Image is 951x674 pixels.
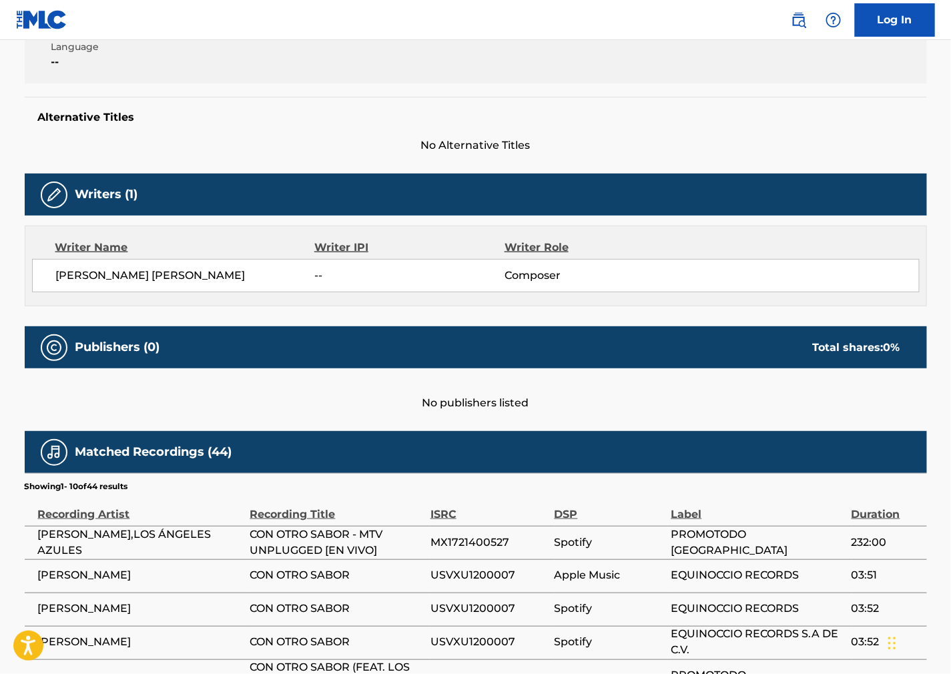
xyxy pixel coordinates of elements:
span: Apple Music [555,568,665,584]
span: EQUINOCCIO RECORDS [671,568,845,584]
div: Help [820,7,847,33]
h5: Publishers (0) [75,340,160,355]
span: Composer [505,268,677,284]
span: PROMOTODO [GEOGRAPHIC_DATA] [671,527,845,559]
h5: Writers (1) [75,187,138,202]
div: Duration [852,492,920,523]
span: 0 % [884,341,900,354]
h5: Alternative Titles [38,111,914,124]
span: USVXU1200007 [430,568,548,584]
div: Drag [888,623,896,663]
iframe: Chat Widget [884,610,951,674]
span: -- [314,268,504,284]
span: [PERSON_NAME] [38,635,244,651]
span: MX1721400527 [430,535,548,551]
h5: Matched Recordings (44) [75,444,232,460]
img: Writers [46,187,62,203]
div: DSP [555,492,665,523]
div: Writer Name [55,240,315,256]
img: search [791,12,807,28]
span: USVXU1200007 [430,635,548,651]
img: Publishers [46,340,62,356]
div: No publishers listed [25,368,927,411]
img: help [826,12,842,28]
span: CON OTRO SABOR - MTV UNPLUGGED [EN VIVO] [250,527,424,559]
span: -- [51,54,267,70]
span: No Alternative Titles [25,137,927,153]
span: CON OTRO SABOR [250,635,424,651]
span: 03:52 [852,635,920,651]
div: Writer Role [505,240,677,256]
img: MLC Logo [16,10,67,29]
div: Recording Title [250,492,424,523]
div: Total shares: [813,340,900,356]
span: 232:00 [852,535,920,551]
div: Label [671,492,845,523]
div: Writer IPI [314,240,505,256]
div: Recording Artist [38,492,244,523]
span: 03:52 [852,601,920,617]
span: CON OTRO SABOR [250,601,424,617]
span: Language [51,40,267,54]
p: Showing 1 - 10 of 44 results [25,480,128,492]
span: Spotify [555,635,665,651]
span: [PERSON_NAME] [PERSON_NAME] [56,268,315,284]
span: [PERSON_NAME] [38,568,244,584]
div: ISRC [430,492,548,523]
span: USVXU1200007 [430,601,548,617]
span: [PERSON_NAME],LOS ÁNGELES AZULES [38,527,244,559]
span: EQUINOCCIO RECORDS [671,601,845,617]
a: Log In [855,3,935,37]
span: 03:51 [852,568,920,584]
span: Spotify [555,601,665,617]
span: EQUINOCCIO RECORDS S.A DE C.V. [671,627,845,659]
span: [PERSON_NAME] [38,601,244,617]
img: Matched Recordings [46,444,62,460]
span: Spotify [555,535,665,551]
span: CON OTRO SABOR [250,568,424,584]
a: Public Search [785,7,812,33]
